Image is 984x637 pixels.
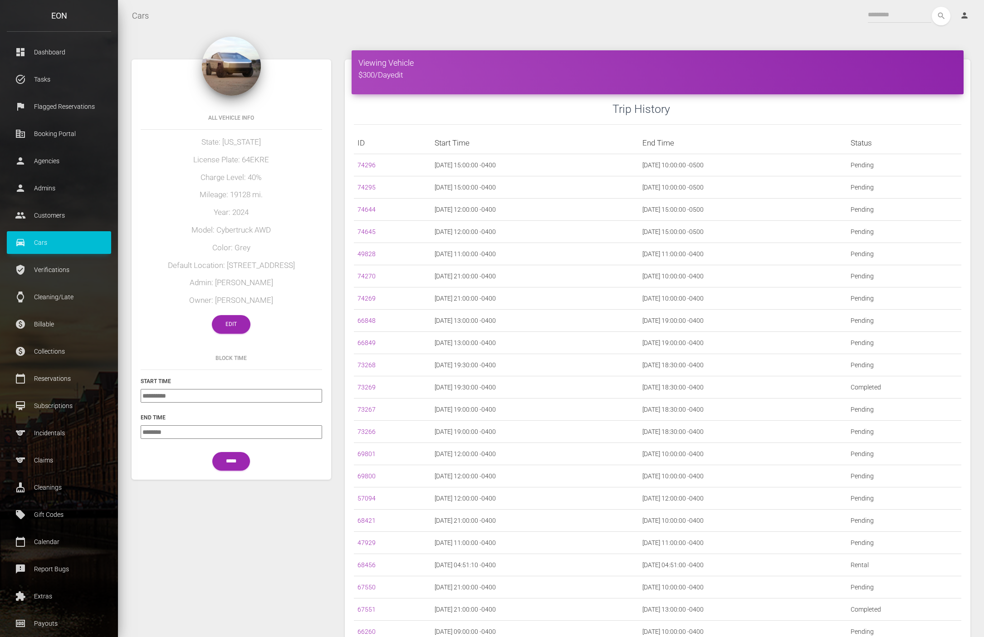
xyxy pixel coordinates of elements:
td: [DATE] 18:30:00 -0400 [639,399,847,421]
td: [DATE] 21:00:00 -0400 [431,287,639,310]
a: 74295 [357,184,376,191]
td: Pending [847,487,961,510]
a: task_alt Tasks [7,68,111,91]
td: [DATE] 11:00:00 -0400 [431,532,639,554]
p: Cleanings [14,481,104,494]
td: [DATE] 12:00:00 -0400 [431,221,639,243]
p: Cars [14,236,104,249]
h5: Mileage: 19128 mi. [141,190,322,200]
a: 66848 [357,317,376,324]
h5: Admin: [PERSON_NAME] [141,277,322,288]
h6: End Time [141,413,322,422]
td: Pending [847,443,961,465]
p: Claims [14,453,104,467]
td: [DATE] 19:30:00 -0400 [431,376,639,399]
td: [DATE] 10:00:00 -0400 [639,510,847,532]
i: search [932,7,950,25]
p: Collections [14,345,104,358]
td: [DATE] 12:00:00 -0400 [431,199,639,221]
a: 57094 [357,495,376,502]
p: Subscriptions [14,399,104,413]
p: Payouts [14,617,104,630]
td: [DATE] 11:00:00 -0400 [639,532,847,554]
td: Pending [847,576,961,598]
th: End Time [639,132,847,154]
a: 66260 [357,628,376,635]
a: drive_eta Cars [7,231,111,254]
a: 74296 [357,161,376,169]
td: [DATE] 10:00:00 -0400 [639,576,847,598]
th: ID [354,132,431,154]
a: paid Collections [7,340,111,363]
h5: State: [US_STATE] [141,137,322,148]
a: 74270 [357,272,376,280]
a: watch Cleaning/Late [7,286,111,308]
td: [DATE] 19:00:00 -0400 [639,332,847,354]
h5: Charge Level: 40% [141,172,322,183]
td: [DATE] 21:00:00 -0400 [431,576,639,598]
img: 1.jpg [202,37,261,96]
td: Completed [847,598,961,621]
td: [DATE] 13:00:00 -0400 [431,310,639,332]
a: 74269 [357,295,376,302]
td: [DATE] 19:00:00 -0400 [431,399,639,421]
h5: Year: 2024 [141,207,322,218]
td: [DATE] 11:00:00 -0400 [639,243,847,265]
td: [DATE] 19:00:00 -0400 [431,421,639,443]
td: [DATE] 18:30:00 -0400 [639,376,847,399]
a: people Customers [7,204,111,227]
a: 73269 [357,384,376,391]
td: Pending [847,421,961,443]
td: Pending [847,176,961,199]
p: Dashboard [14,45,104,59]
td: [DATE] 21:00:00 -0400 [431,598,639,621]
td: [DATE] 10:00:00 -0400 [639,265,847,287]
a: corporate_fare Booking Portal [7,122,111,145]
a: calendar_today Reservations [7,367,111,390]
h6: All Vehicle Info [141,114,322,122]
a: dashboard Dashboard [7,41,111,63]
td: Pending [847,465,961,487]
a: flag Flagged Reservations [7,95,111,118]
a: Cars [132,5,149,27]
td: Pending [847,243,961,265]
td: Pending [847,310,961,332]
a: sports Incidentals [7,422,111,444]
a: calendar_today Calendar [7,530,111,553]
td: Pending [847,199,961,221]
td: Pending [847,532,961,554]
h5: Default Location: [STREET_ADDRESS] [141,260,322,271]
p: Report Bugs [14,562,104,576]
td: Pending [847,221,961,243]
a: 73267 [357,406,376,413]
td: [DATE] 13:00:00 -0400 [431,332,639,354]
a: edit [391,70,403,79]
a: 47929 [357,539,376,546]
h6: Start Time [141,377,322,385]
p: Flagged Reservations [14,100,104,113]
h3: Trip History [612,101,961,117]
a: 69800 [357,472,376,480]
td: [DATE] 15:00:00 -0400 [431,176,639,199]
a: 66849 [357,339,376,346]
a: money Payouts [7,612,111,635]
th: Start Time [431,132,639,154]
a: local_offer Gift Codes [7,503,111,526]
p: Extras [14,589,104,603]
td: [DATE] 10:00:00 -0400 [639,443,847,465]
a: extension Extras [7,585,111,608]
td: Pending [847,399,961,421]
p: Reservations [14,372,104,385]
a: 73268 [357,361,376,369]
i: person [960,11,969,20]
h5: Model: Cybertruck AWD [141,225,322,236]
th: Status [847,132,961,154]
td: Pending [847,510,961,532]
td: Pending [847,354,961,376]
td: Completed [847,376,961,399]
a: card_membership Subscriptions [7,394,111,417]
p: Calendar [14,535,104,549]
td: [DATE] 15:00:00 -0500 [639,221,847,243]
td: [DATE] 13:00:00 -0400 [639,598,847,621]
a: 74644 [357,206,376,213]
